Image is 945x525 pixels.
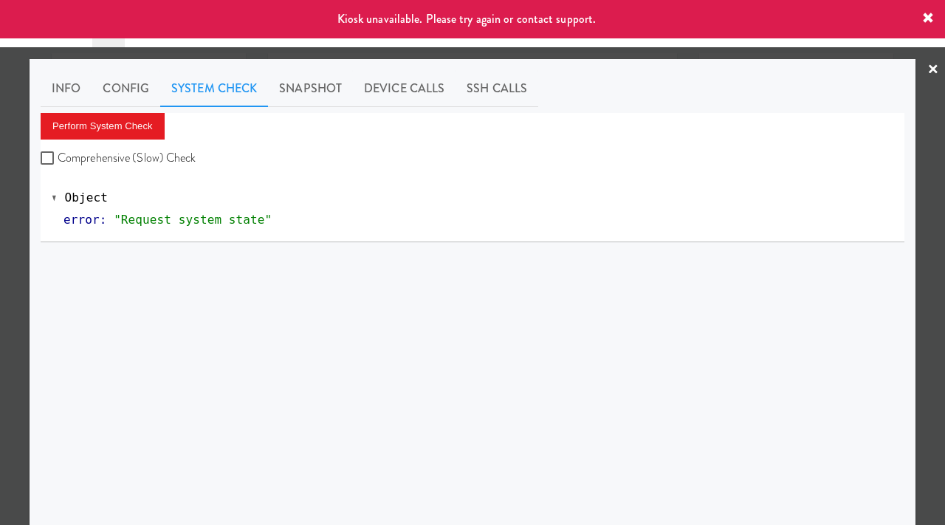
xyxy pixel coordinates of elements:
[927,47,939,93] a: ×
[65,191,108,205] span: Object
[41,147,196,169] label: Comprehensive (Slow) Check
[456,70,538,107] a: SSH Calls
[353,70,456,107] a: Device Calls
[337,10,597,27] span: Kiosk unavailable. Please try again or contact support.
[41,153,58,165] input: Comprehensive (Slow) Check
[114,213,272,227] span: "Request system state"
[100,213,107,227] span: :
[92,70,160,107] a: Config
[41,70,92,107] a: Info
[160,70,268,107] a: System Check
[63,213,100,227] span: error
[41,113,165,140] button: Perform System Check
[268,70,353,107] a: Snapshot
